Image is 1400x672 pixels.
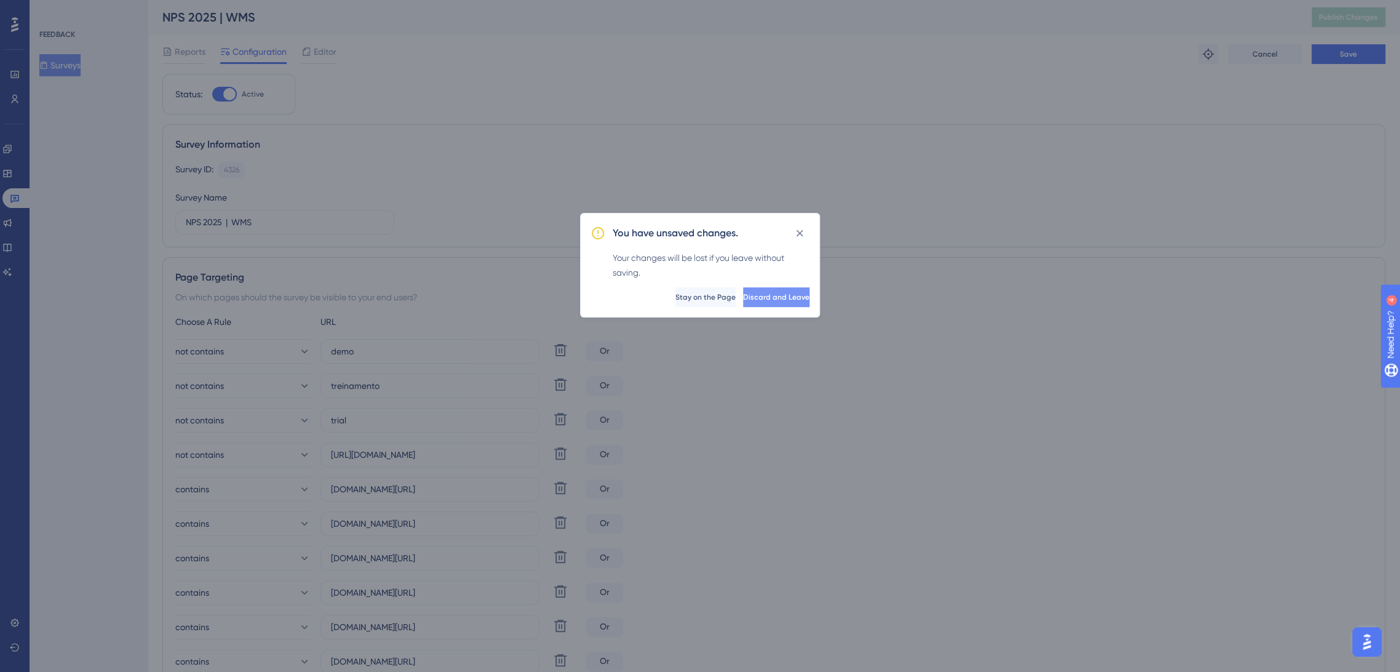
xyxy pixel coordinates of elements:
[743,292,809,302] span: Discard and Leave
[86,6,89,16] div: 4
[613,250,809,280] div: Your changes will be lost if you leave without saving.
[675,292,736,302] span: Stay on the Page
[29,3,77,18] span: Need Help?
[1348,623,1385,660] iframe: UserGuiding AI Assistant Launcher
[613,226,738,241] h2: You have unsaved changes.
